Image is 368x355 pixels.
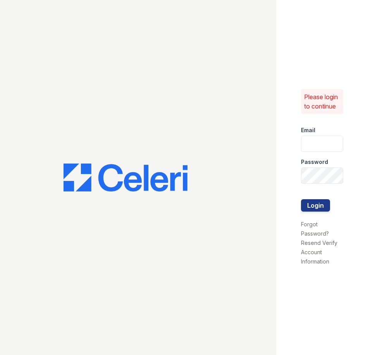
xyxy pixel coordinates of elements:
[301,126,315,134] label: Email
[301,158,328,166] label: Password
[64,164,187,191] img: CE_Logo_Blue-a8612792a0a2168367f1c8372b55b34899dd931a85d93a1a3d3e32e68fde9ad4.png
[301,199,330,212] button: Login
[301,221,329,237] a: Forgot Password?
[304,92,340,111] p: Please login to continue
[301,240,337,265] a: Resend Verify Account Information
